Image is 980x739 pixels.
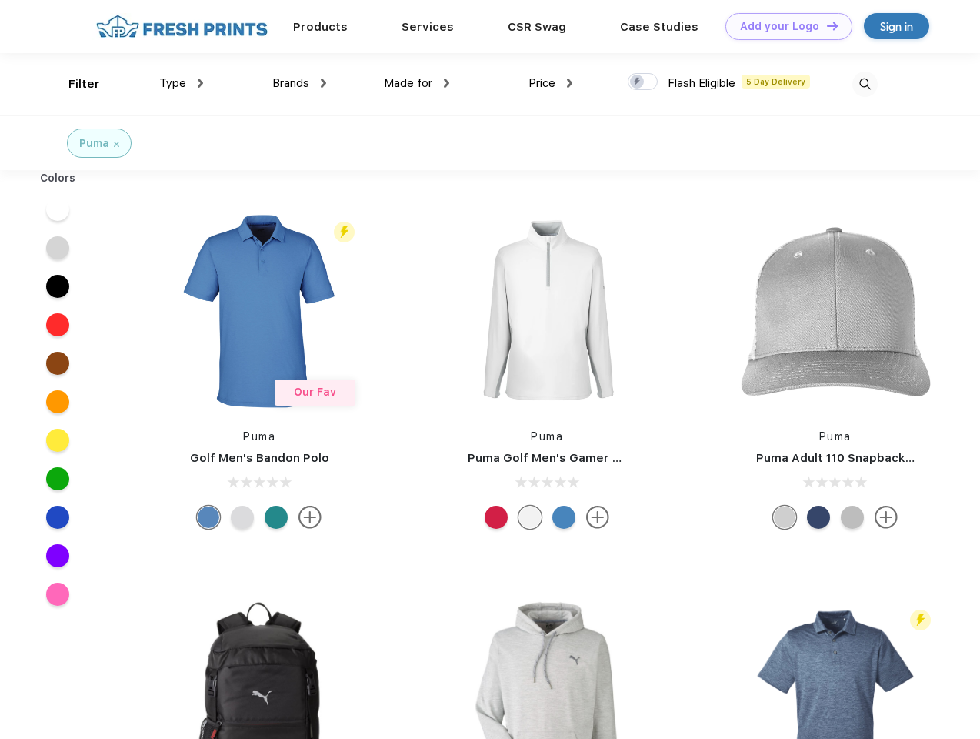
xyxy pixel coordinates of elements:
[864,13,929,39] a: Sign in
[190,451,329,465] a: Golf Men's Bandon Polo
[910,610,931,630] img: flash_active_toggle.svg
[827,22,838,30] img: DT
[384,76,432,90] span: Made for
[733,209,938,413] img: func=resize&h=266
[294,386,336,398] span: Our Fav
[552,506,575,529] div: Bright Cobalt
[198,79,203,88] img: dropdown.png
[197,506,220,529] div: Lake Blue
[586,506,609,529] img: more.svg
[807,506,830,529] div: Peacoat with Qut Shd
[334,222,355,242] img: flash_active_toggle.svg
[79,135,109,152] div: Puma
[114,142,119,147] img: filter_cancel.svg
[531,430,563,443] a: Puma
[880,18,913,35] div: Sign in
[508,20,566,34] a: CSR Swag
[231,506,254,529] div: High Rise
[668,76,735,90] span: Flash Eligible
[321,79,326,88] img: dropdown.png
[92,13,272,40] img: fo%20logo%202.webp
[740,20,819,33] div: Add your Logo
[265,506,288,529] div: Green Lagoon
[773,506,796,529] div: Quarry Brt Whit
[402,20,454,34] a: Services
[298,506,322,529] img: more.svg
[819,430,852,443] a: Puma
[28,170,88,186] div: Colors
[272,76,309,90] span: Brands
[293,20,348,34] a: Products
[841,506,864,529] div: Quarry with Brt Whit
[444,79,449,88] img: dropdown.png
[528,76,555,90] span: Price
[742,75,810,89] span: 5 Day Delivery
[468,451,711,465] a: Puma Golf Men's Gamer Golf Quarter-Zip
[157,209,362,413] img: func=resize&h=266
[243,430,275,443] a: Puma
[68,75,100,93] div: Filter
[875,506,898,529] img: more.svg
[567,79,572,88] img: dropdown.png
[518,506,542,529] div: Bright White
[485,506,508,529] div: Ski Patrol
[852,72,878,97] img: desktop_search.svg
[159,76,186,90] span: Type
[445,209,649,413] img: func=resize&h=266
